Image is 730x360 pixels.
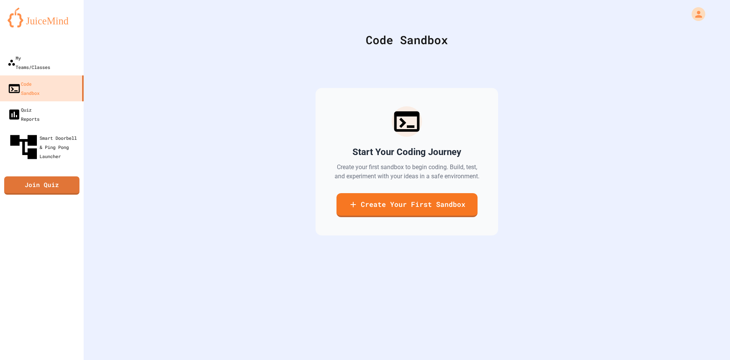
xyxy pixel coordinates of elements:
a: Join Quiz [4,176,79,195]
div: Smart Doorbell & Ping Pong Launcher [8,131,81,163]
h2: Start Your Coding Journey [352,146,461,158]
p: Create your first sandbox to begin coding. Build, test, and experiment with your ideas in a safe ... [334,163,480,181]
div: Code Sandbox [8,79,40,98]
a: Create Your First Sandbox [336,193,478,217]
div: My Teams/Classes [8,53,50,72]
img: logo-orange.svg [8,8,76,27]
div: Quiz Reports [8,105,40,123]
div: My Account [684,5,707,23]
div: Code Sandbox [103,31,711,48]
